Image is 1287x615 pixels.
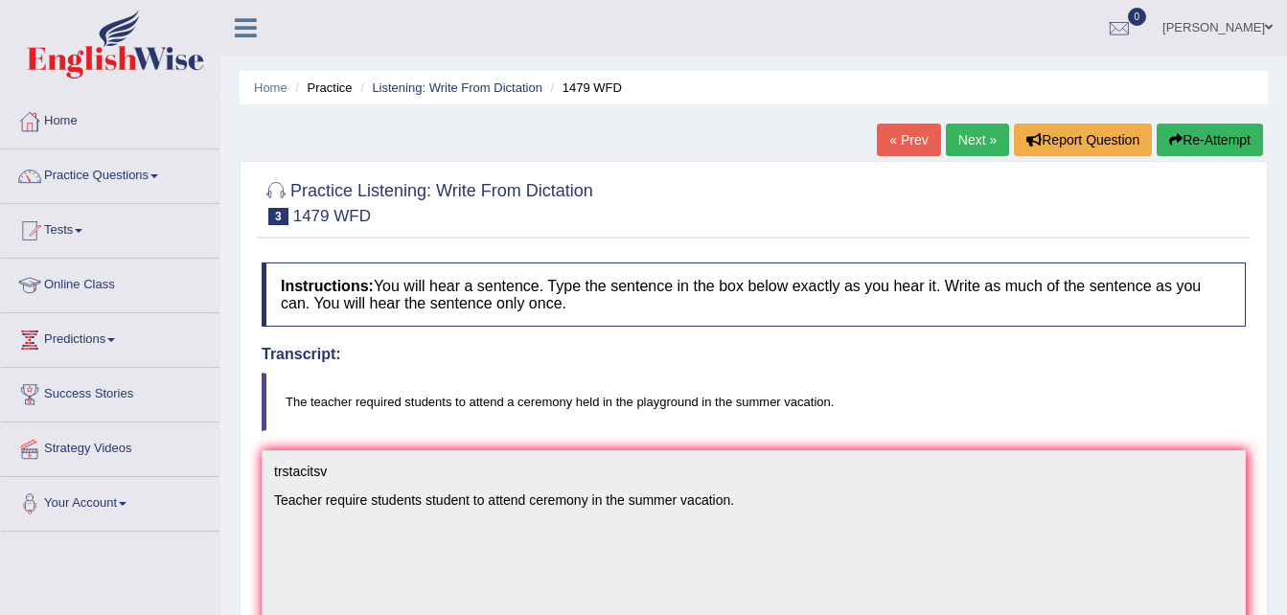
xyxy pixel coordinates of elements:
[1128,8,1147,26] span: 0
[1,368,219,416] a: Success Stories
[262,177,593,225] h2: Practice Listening: Write From Dictation
[281,278,374,294] b: Instructions:
[946,124,1009,156] a: Next »
[268,208,288,225] span: 3
[293,207,371,225] small: 1479 WFD
[1157,124,1263,156] button: Re-Attempt
[1,259,219,307] a: Online Class
[1,204,219,252] a: Tests
[877,124,940,156] a: « Prev
[1,477,219,525] a: Your Account
[1,149,219,197] a: Practice Questions
[254,80,287,95] a: Home
[546,79,622,97] li: 1479 WFD
[262,373,1246,431] blockquote: The teacher required students to attend a ceremony held in the playground in the summer vacation.
[1,313,219,361] a: Predictions
[262,262,1246,327] h4: You will hear a sentence. Type the sentence in the box below exactly as you hear it. Write as muc...
[290,79,352,97] li: Practice
[1,95,219,143] a: Home
[1014,124,1152,156] button: Report Question
[372,80,542,95] a: Listening: Write From Dictation
[1,422,219,470] a: Strategy Videos
[262,346,1246,363] h4: Transcript:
